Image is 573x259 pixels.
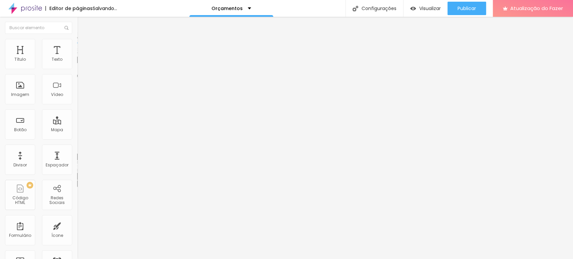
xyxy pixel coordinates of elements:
[14,127,27,133] font: Botão
[352,6,358,11] img: Ícone
[447,2,486,15] button: Publicar
[14,56,26,62] font: Título
[211,5,243,12] font: Orçamentos
[12,195,28,205] font: Código HTML
[52,56,62,62] font: Texto
[64,26,68,30] img: Ícone
[51,92,63,97] font: Vídeo
[458,5,476,12] font: Publicar
[46,162,68,168] font: Espaçador
[13,162,27,168] font: Divisor
[11,92,29,97] font: Imagem
[510,5,563,12] font: Atualização do Fazer
[51,232,63,238] font: Ícone
[419,5,441,12] font: Visualizar
[410,6,416,11] img: view-1.svg
[9,232,31,238] font: Formulário
[403,2,447,15] button: Visualizar
[49,5,93,12] font: Editor de páginas
[362,5,396,12] font: Configurações
[49,195,65,205] font: Redes Sociais
[51,127,63,133] font: Mapa
[5,22,72,34] input: Buscar elemento
[77,17,573,259] iframe: Editor
[93,6,117,11] div: Salvando...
